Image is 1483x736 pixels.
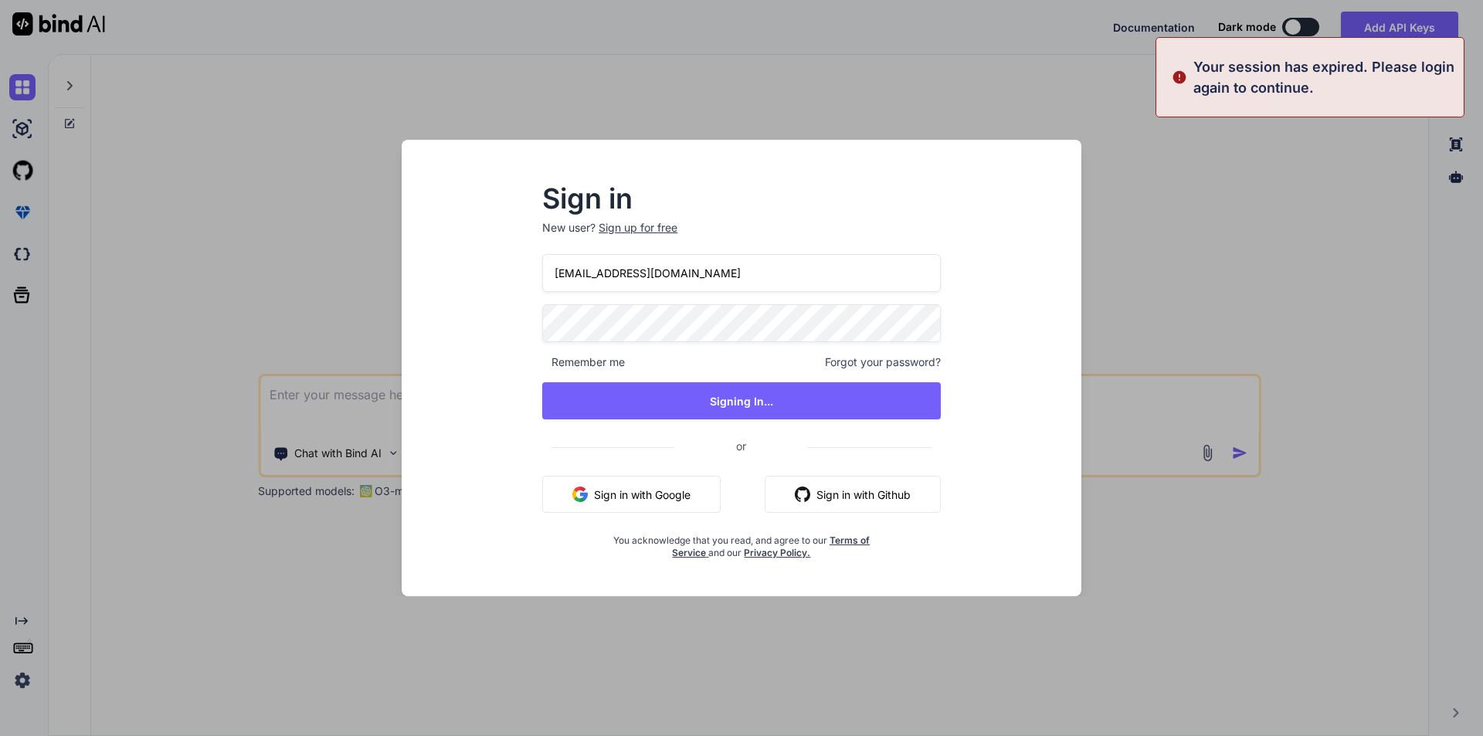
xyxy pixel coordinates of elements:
[572,487,588,502] img: google
[795,487,810,502] img: github
[542,382,941,419] button: Signing In...
[765,476,941,513] button: Sign in with Github
[674,427,808,465] span: or
[744,547,810,558] a: Privacy Policy.
[672,534,870,558] a: Terms of Service
[542,220,941,254] p: New user?
[542,354,625,370] span: Remember me
[825,354,941,370] span: Forgot your password?
[542,254,941,292] input: Login or Email
[542,186,941,211] h2: Sign in
[599,220,677,236] div: Sign up for free
[609,525,874,559] div: You acknowledge that you read, and agree to our and our
[1193,56,1454,98] p: Your session has expired. Please login again to continue.
[1172,56,1187,98] img: alert
[542,476,721,513] button: Sign in with Google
